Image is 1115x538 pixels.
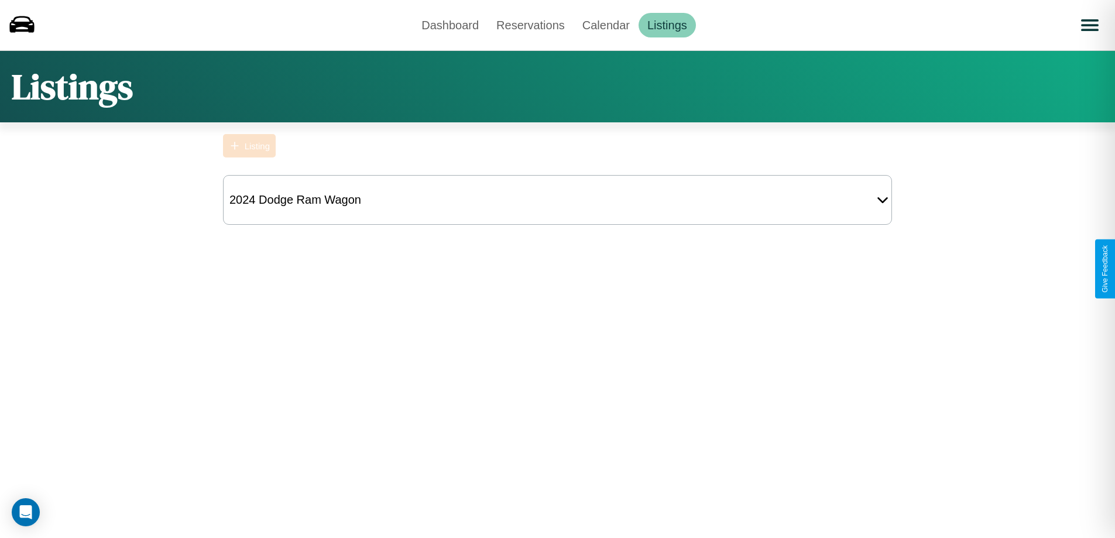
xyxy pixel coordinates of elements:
div: Open Intercom Messenger [12,498,40,526]
div: Give Feedback [1101,245,1109,293]
div: Listing [245,141,270,151]
a: Listings [639,13,696,37]
a: Calendar [574,13,639,37]
div: 2024 Dodge Ram Wagon [224,187,367,213]
a: Dashboard [413,13,488,37]
button: Open menu [1073,9,1106,42]
a: Reservations [488,13,574,37]
button: Listing [223,134,276,157]
h1: Listings [12,63,133,111]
